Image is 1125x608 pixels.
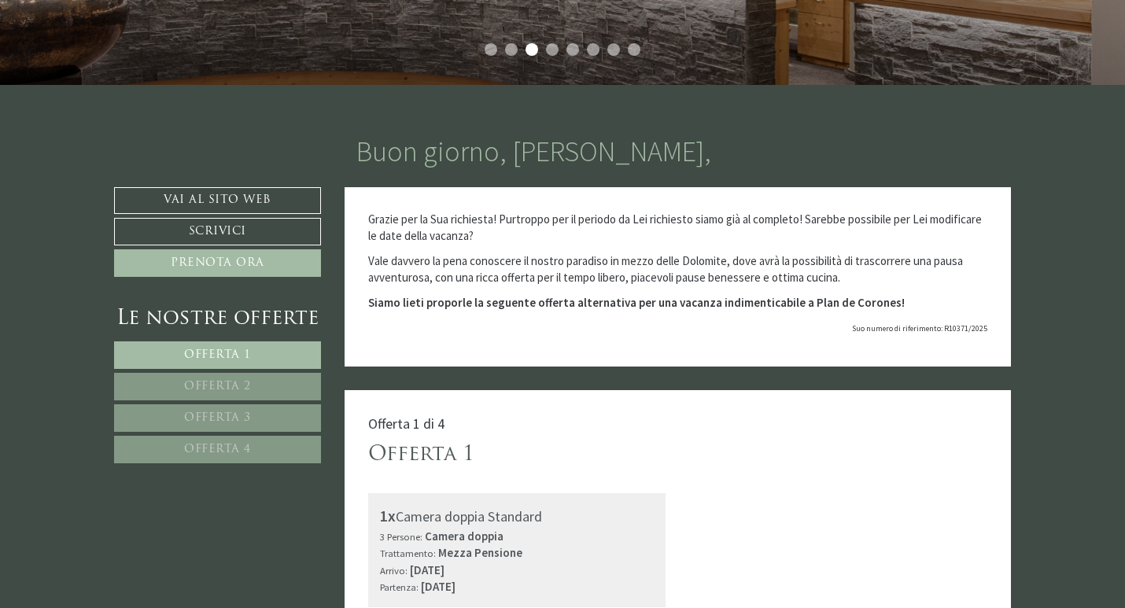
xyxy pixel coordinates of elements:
a: Vai al sito web [114,187,321,214]
small: 12:30 [24,73,208,83]
div: Montis – Active Nature Spa [24,45,208,57]
small: 3 Persone: [380,530,422,543]
small: Arrivo: [380,564,408,577]
span: Offerta 1 [184,349,251,361]
div: Offerta 1 [368,440,474,470]
button: Invia [534,415,621,442]
div: Buon giorno, come possiamo aiutarla? [12,42,216,87]
div: Camera doppia Standard [380,505,655,528]
div: Le nostre offerte [114,304,321,333]
p: Grazie per la Sua richiesta! Purtroppo per il periodo da Lei richiesto siamo già al completo! Sar... [368,211,988,245]
b: [DATE] [421,579,456,594]
small: Trattamento: [380,547,436,559]
strong: Siamo lieti proporle la seguente offerta alternativa per una vacanza indimenticabile a Plan de Co... [368,295,905,310]
b: [DATE] [410,562,444,577]
span: Suo numero di riferimento: R10371/2025 [852,323,987,333]
small: Partenza: [380,580,419,593]
span: Offerta 4 [184,444,251,455]
b: Camera doppia [425,529,503,544]
a: Scrivici [114,218,321,245]
span: Offerta 3 [184,412,251,424]
a: Prenota ora [114,249,321,277]
h1: Buon giorno, [PERSON_NAME], [356,136,711,168]
b: 1x [380,506,396,525]
b: Mezza Pensione [438,545,522,560]
span: Offerta 1 di 4 [368,415,444,433]
p: Vale davvero la pena conoscere il nostro paradiso in mezzo delle Dolomite, dove avrà la possibili... [368,252,988,286]
span: Offerta 2 [184,381,251,392]
div: mercoledì [271,12,350,37]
